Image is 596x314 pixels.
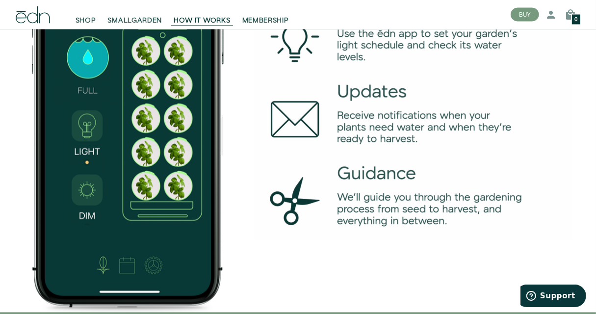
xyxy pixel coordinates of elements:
a: HOW IT WORKS [168,4,236,26]
iframe: Opens a widget where you can find more information [520,285,586,309]
span: 0 [575,17,578,23]
a: MEMBERSHIP [236,4,295,26]
a: SHOP [70,4,102,26]
span: MEMBERSHIP [242,16,289,26]
span: SHOP [76,16,96,26]
button: BUY [511,8,539,22]
a: SMALLGARDEN [102,4,168,26]
span: SMALLGARDEN [108,16,162,26]
span: HOW IT WORKS [174,16,230,26]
